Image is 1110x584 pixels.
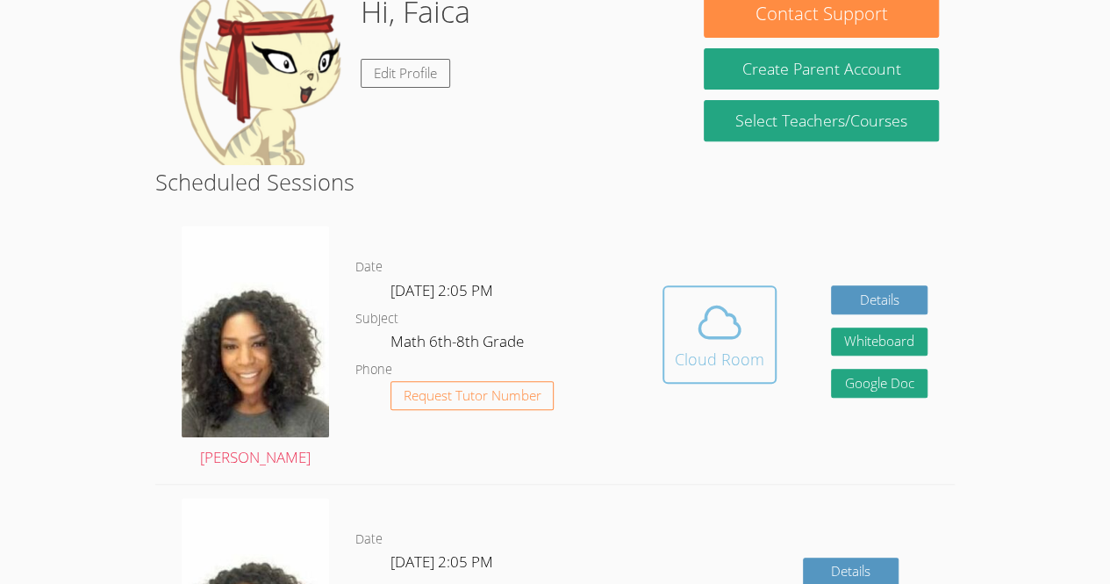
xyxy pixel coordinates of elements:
[831,328,927,357] button: Whiteboard
[361,59,450,88] a: Edit Profile
[182,226,329,471] a: [PERSON_NAME]
[390,329,527,359] dd: Math 6th-8th Grade
[182,226,329,437] img: avatar.png
[355,256,383,278] dt: Date
[390,381,555,410] button: Request Tutor Number
[390,552,493,572] span: [DATE] 2:05 PM
[404,389,541,402] span: Request Tutor Number
[675,347,764,371] div: Cloud Room
[831,285,927,314] a: Details
[390,280,493,300] span: [DATE] 2:05 PM
[355,308,398,330] dt: Subject
[355,359,392,381] dt: Phone
[662,285,777,384] button: Cloud Room
[155,165,955,198] h2: Scheduled Sessions
[704,100,938,141] a: Select Teachers/Courses
[831,369,927,398] a: Google Doc
[355,529,383,551] dt: Date
[704,48,938,90] button: Create Parent Account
